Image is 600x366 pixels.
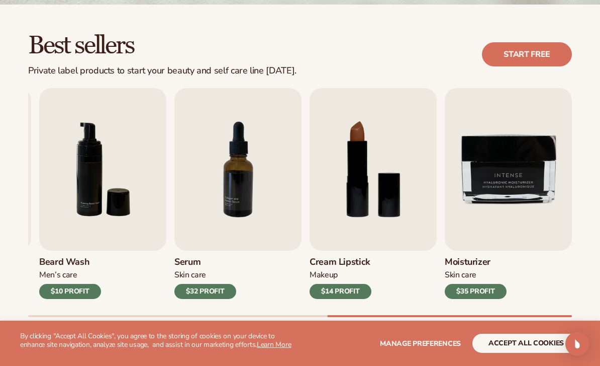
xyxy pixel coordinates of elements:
p: By clicking "Accept All Cookies", you agree to the storing of cookies on your device to enhance s... [20,332,300,349]
h3: Cream Lipstick [310,257,371,268]
h2: Best sellers [28,33,296,59]
a: 6 / 9 [39,88,166,299]
div: Private label products to start your beauty and self care line [DATE]. [28,65,296,77]
a: 9 / 9 [445,88,572,299]
button: Manage preferences [380,334,461,353]
div: Open Intercom Messenger [565,332,589,356]
div: $10 PROFIT [39,284,101,299]
div: $14 PROFIT [310,284,371,299]
a: Start free [482,42,572,66]
div: $35 PROFIT [445,284,507,299]
h3: Serum [174,257,236,268]
div: $32 PROFIT [174,284,236,299]
span: Manage preferences [380,339,461,348]
div: Skin Care [174,270,236,280]
h3: Beard Wash [39,257,101,268]
div: Makeup [310,270,371,280]
a: Learn More [257,340,291,349]
a: 8 / 9 [310,88,437,299]
h3: Moisturizer [445,257,507,268]
div: Men’s Care [39,270,101,280]
a: 7 / 9 [174,88,302,299]
button: accept all cookies [472,334,580,353]
div: Skin Care [445,270,507,280]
